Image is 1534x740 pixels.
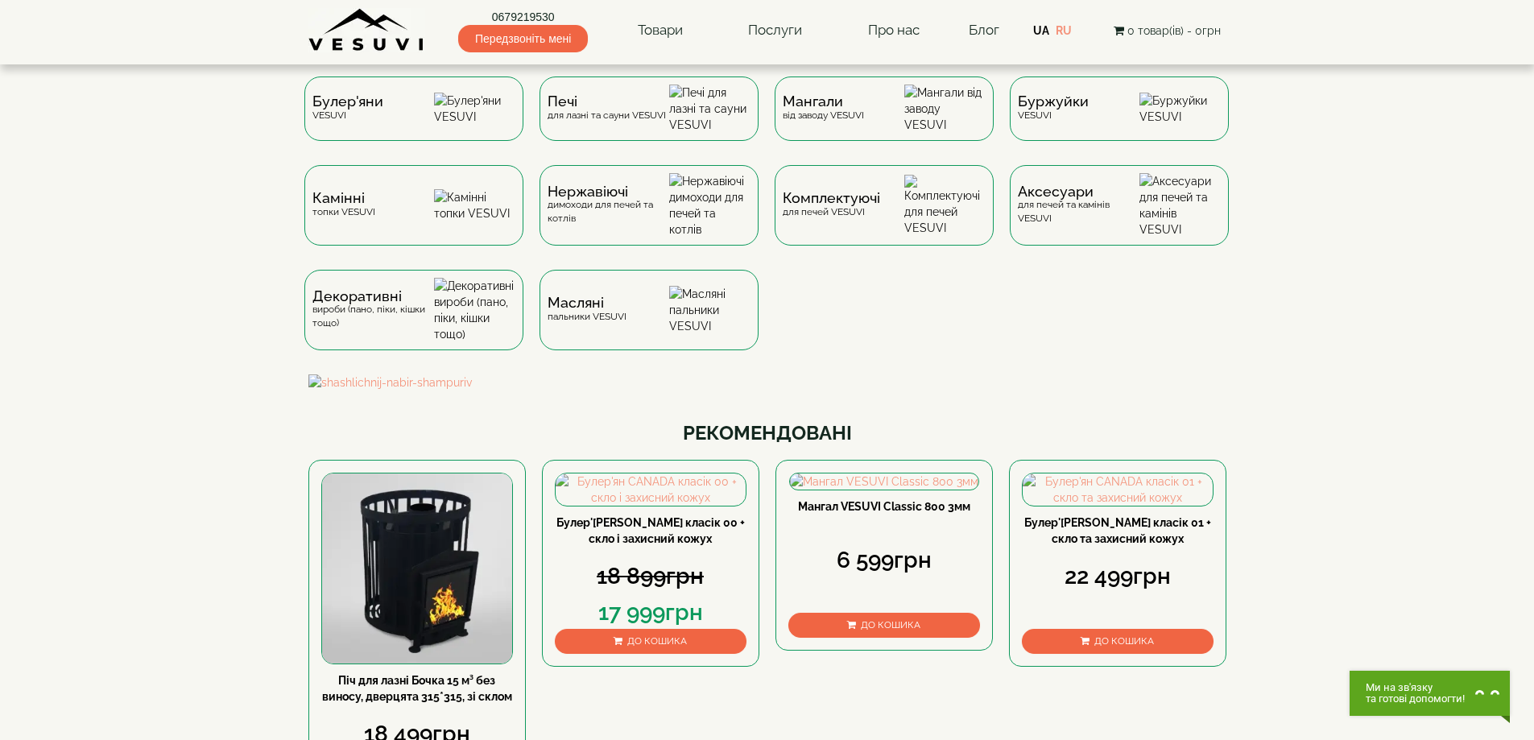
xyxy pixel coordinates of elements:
div: 17 999грн [555,597,746,629]
div: для лазні та сауни VESUVI [548,95,666,122]
button: Chat button [1350,671,1510,716]
span: Мангали [783,95,864,108]
a: Комплектуючідля печей VESUVI Комплектуючі для печей VESUVI [767,165,1002,270]
a: Булер'[PERSON_NAME] класік 00 + скло і захисний кожух [556,516,745,545]
img: Піч для лазні Бочка 15 м³ без виносу, дверцята 315*315, зі склом [322,473,512,664]
img: Декоративні вироби (пано, піки, кішки тощо) [434,278,515,342]
img: Масляні пальники VESUVI [669,286,750,334]
a: БуржуйкиVESUVI Буржуйки VESUVI [1002,76,1237,165]
span: Камінні [312,192,375,205]
a: Мангал VESUVI Classic 800 3мм [798,500,970,513]
a: Печідля лазні та сауни VESUVI Печі для лазні та сауни VESUVI [531,76,767,165]
img: Комплектуючі для печей VESUVI [904,175,986,236]
a: Масляніпальники VESUVI Масляні пальники VESUVI [531,270,767,374]
img: Мангал VESUVI Classic 800 3мм [790,473,978,490]
span: До кошика [861,619,920,630]
div: вироби (пано, піки, кішки тощо) [312,290,434,330]
span: Нержавіючі [548,185,669,198]
span: Буржуйки [1018,95,1089,108]
a: RU [1056,24,1072,37]
img: Булер'яни VESUVI [434,93,515,125]
span: Масляні [548,296,626,309]
img: Нержавіючі димоходи для печей та котлів [669,173,750,238]
div: VESUVI [312,95,383,122]
img: Буржуйки VESUVI [1139,93,1221,125]
span: До кошика [627,635,687,647]
div: 22 499грн [1022,560,1214,593]
a: Про нас [852,12,936,49]
a: Послуги [732,12,818,49]
a: Мангаливід заводу VESUVI Мангали від заводу VESUVI [767,76,1002,165]
span: Комплектуючі [783,192,880,205]
div: від заводу VESUVI [783,95,864,122]
img: Мангали від заводу VESUVI [904,85,986,133]
img: Камінні топки VESUVI [434,189,515,221]
button: До кошика [788,613,980,638]
a: Блог [969,22,999,38]
span: та готові допомогти! [1366,693,1465,705]
a: Каміннітопки VESUVI Камінні топки VESUVI [296,165,531,270]
span: Ми на зв'язку [1366,682,1465,693]
div: пальники VESUVI [548,296,626,323]
img: Завод VESUVI [308,8,425,52]
a: Нержавіючідимоходи для печей та котлів Нержавіючі димоходи для печей та котлів [531,165,767,270]
a: Булер'[PERSON_NAME] класік 01 + скло та захисний кожух [1024,516,1211,545]
a: Піч для лазні Бочка 15 м³ без виносу, дверцята 315*315, зі склом [322,674,512,703]
span: 0 товар(ів) - 0грн [1127,24,1221,37]
span: Передзвоніть мені [458,25,588,52]
div: топки VESUVI [312,192,375,218]
a: Булер'яниVESUVI Булер'яни VESUVI [296,76,531,165]
div: 6 599грн [788,544,980,577]
div: 18 899грн [555,560,746,593]
img: Булер'ян CANADA класік 01 + скло та захисний кожух [1023,473,1213,506]
button: 0 товар(ів) - 0грн [1109,22,1226,39]
div: VESUVI [1018,95,1089,122]
div: для печей та камінів VESUVI [1018,185,1139,225]
span: Декоративні [312,290,434,303]
img: shashlichnij-nabir-shampuriv [308,374,1226,391]
div: для печей VESUVI [783,192,880,218]
span: Печі [548,95,666,108]
button: До кошика [555,629,746,654]
a: 0679219530 [458,9,588,25]
button: До кошика [1022,629,1214,654]
a: Товари [622,12,699,49]
img: Печі для лазні та сауни VESUVI [669,85,750,133]
img: Булер'ян CANADA класік 00 + скло і захисний кожух [556,473,746,506]
span: Аксесуари [1018,185,1139,198]
div: димоходи для печей та котлів [548,185,669,225]
a: UA [1033,24,1049,37]
a: Декоративнівироби (пано, піки, кішки тощо) Декоративні вироби (пано, піки, кішки тощо) [296,270,531,374]
span: До кошика [1094,635,1154,647]
img: Аксесуари для печей та камінів VESUVI [1139,173,1221,238]
a: Аксесуаридля печей та камінів VESUVI Аксесуари для печей та камінів VESUVI [1002,165,1237,270]
span: Булер'яни [312,95,383,108]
